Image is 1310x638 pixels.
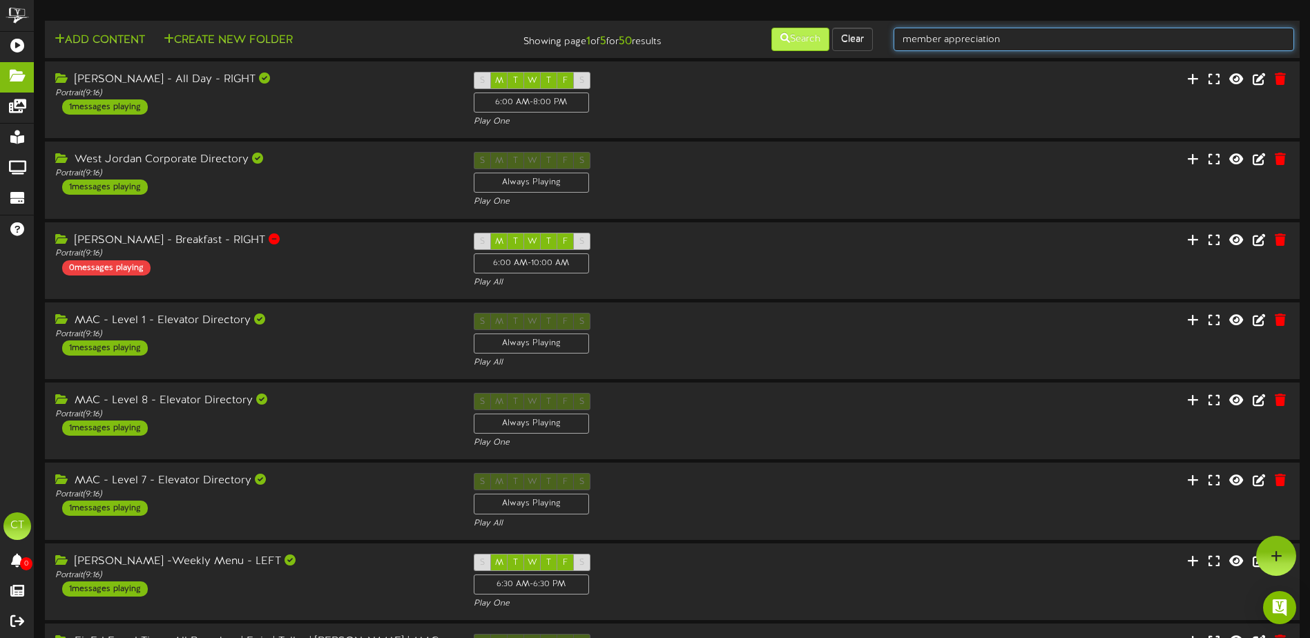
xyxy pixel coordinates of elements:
[55,152,453,168] div: West Jordan Corporate Directory
[563,76,568,86] span: F
[55,168,453,180] div: Portrait ( 9:16 )
[480,76,485,86] span: S
[546,558,551,568] span: T
[474,253,589,273] div: 6:00 AM - 10:00 AM
[563,237,568,246] span: F
[62,501,148,516] div: 1 messages playing
[55,329,453,340] div: Portrait ( 9:16 )
[474,196,871,208] div: Play One
[513,558,518,568] span: T
[55,409,453,420] div: Portrait ( 9:16 )
[62,420,148,436] div: 1 messages playing
[619,35,632,48] strong: 50
[55,313,453,329] div: MAC - Level 1 - Elevator Directory
[55,88,453,99] div: Portrait ( 9:16 )
[474,518,871,530] div: Play All
[474,574,589,594] div: 6:30 AM - 6:30 PM
[62,99,148,115] div: 1 messages playing
[474,357,871,369] div: Play All
[55,72,453,88] div: [PERSON_NAME] - All Day - RIGHT
[546,76,551,86] span: T
[474,116,871,128] div: Play One
[474,598,871,610] div: Play One
[474,93,589,113] div: 6:00 AM - 8:00 PM
[474,173,589,193] div: Always Playing
[579,237,584,246] span: S
[894,28,1294,51] input: -- Search Folders by Name --
[495,76,503,86] span: M
[513,76,518,86] span: T
[563,558,568,568] span: F
[20,557,32,570] span: 0
[55,570,453,581] div: Portrait ( 9:16 )
[528,76,537,86] span: W
[55,473,453,489] div: MAC - Level 7 - Elevator Directory
[513,237,518,246] span: T
[579,76,584,86] span: S
[50,32,149,49] button: Add Content
[474,333,589,354] div: Always Playing
[586,35,590,48] strong: 1
[480,237,485,246] span: S
[495,237,503,246] span: M
[461,26,672,50] div: Showing page of for results
[600,35,606,48] strong: 5
[55,233,453,249] div: [PERSON_NAME] - Breakfast - RIGHT
[495,558,503,568] span: M
[62,581,148,597] div: 1 messages playing
[55,248,453,260] div: Portrait ( 9:16 )
[55,393,453,409] div: MAC - Level 8 - Elevator Directory
[474,494,589,514] div: Always Playing
[474,277,871,289] div: Play All
[579,558,584,568] span: S
[528,558,537,568] span: W
[1263,591,1296,624] div: Open Intercom Messenger
[528,237,537,246] span: W
[832,28,873,51] button: Clear
[62,180,148,195] div: 1 messages playing
[55,489,453,501] div: Portrait ( 9:16 )
[546,237,551,246] span: T
[62,260,151,275] div: 0 messages playing
[160,32,297,49] button: Create New Folder
[771,28,829,51] button: Search
[474,414,589,434] div: Always Playing
[62,340,148,356] div: 1 messages playing
[3,512,31,540] div: CT
[480,558,485,568] span: S
[55,554,453,570] div: [PERSON_NAME] -Weekly Menu - LEFT
[474,437,871,449] div: Play One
